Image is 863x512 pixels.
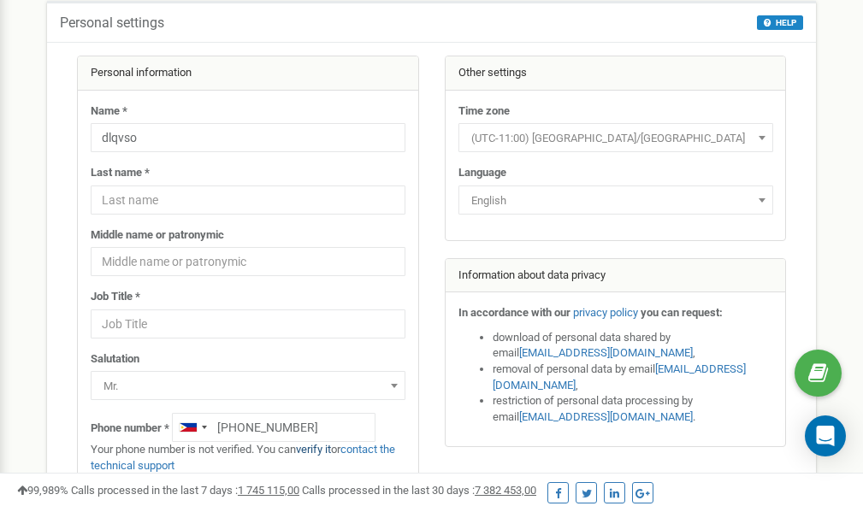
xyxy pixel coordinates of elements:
[91,351,139,368] label: Salutation
[172,413,375,442] input: +1-800-555-55-55
[458,123,773,152] span: (UTC-11:00) Pacific/Midway
[446,259,786,293] div: Information about data privacy
[91,165,150,181] label: Last name *
[91,227,224,244] label: Middle name or patronymic
[173,414,212,441] div: Telephone country code
[97,374,399,398] span: Mr.
[91,185,405,215] input: Last name
[458,306,570,319] strong: In accordance with our
[78,56,418,91] div: Personal information
[296,443,331,456] a: verify it
[805,415,846,456] div: Open Intercom Messenger
[91,443,395,472] a: contact the technical support
[302,484,536,497] span: Calls processed in the last 30 days :
[238,484,299,497] u: 1 745 115,00
[475,484,536,497] u: 7 382 453,00
[493,362,746,391] a: [EMAIL_ADDRESS][DOMAIN_NAME]
[573,306,638,319] a: privacy policy
[493,330,773,362] li: download of personal data shared by email ,
[91,309,405,338] input: Job Title
[17,484,68,497] span: 99,989%
[458,165,506,181] label: Language
[91,421,169,437] label: Phone number *
[91,103,127,120] label: Name *
[519,410,693,423] a: [EMAIL_ADDRESS][DOMAIN_NAME]
[446,56,786,91] div: Other settings
[757,15,803,30] button: HELP
[464,127,767,150] span: (UTC-11:00) Pacific/Midway
[91,442,405,474] p: Your phone number is not verified. You can or
[60,15,164,31] h5: Personal settings
[464,189,767,213] span: English
[493,393,773,425] li: restriction of personal data processing by email .
[519,346,693,359] a: [EMAIL_ADDRESS][DOMAIN_NAME]
[493,362,773,393] li: removal of personal data by email ,
[91,123,405,152] input: Name
[458,185,773,215] span: English
[458,103,510,120] label: Time zone
[641,306,723,319] strong: you can request:
[91,247,405,276] input: Middle name or patronymic
[91,289,140,305] label: Job Title *
[91,371,405,400] span: Mr.
[71,484,299,497] span: Calls processed in the last 7 days :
